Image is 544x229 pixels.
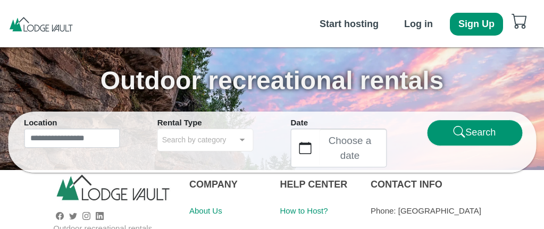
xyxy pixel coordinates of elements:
[512,13,528,29] svg: cart
[69,211,77,220] a: twitter
[291,117,387,129] div: Date
[96,212,104,220] svg: linkedin
[82,211,90,220] a: instagram
[101,66,444,95] span: Outdoor recreational rentals
[82,212,90,220] svg: instagram
[56,212,64,220] svg: facebook
[280,170,355,199] div: HELP CENTER
[53,170,173,210] img: logo-400X135.2418b4bb.jpg
[396,13,441,36] button: Log in
[280,206,328,215] a: How to Host?
[189,206,222,215] a: About Us
[189,170,264,199] div: COMPANY
[162,133,227,146] span: Search by category
[157,117,254,129] div: Rental Type
[454,126,466,138] svg: search
[371,170,536,199] div: CONTACT INFO
[404,19,433,29] b: Log in
[458,19,495,29] b: Sign Up
[311,13,387,36] button: Start hosting
[8,16,74,32] img: pAKp5ICTv7cAAAAASUVORK5CYII=
[56,211,64,220] a: facebook
[320,129,386,167] label: Choose a date
[96,211,104,220] a: linkedin
[450,13,503,36] button: Sign Up
[291,129,320,167] button: calendar
[320,19,379,29] b: Start hosting
[299,142,312,154] svg: calendar
[426,120,523,146] button: searchSearch
[24,117,120,129] div: Location
[69,212,77,220] svg: twitter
